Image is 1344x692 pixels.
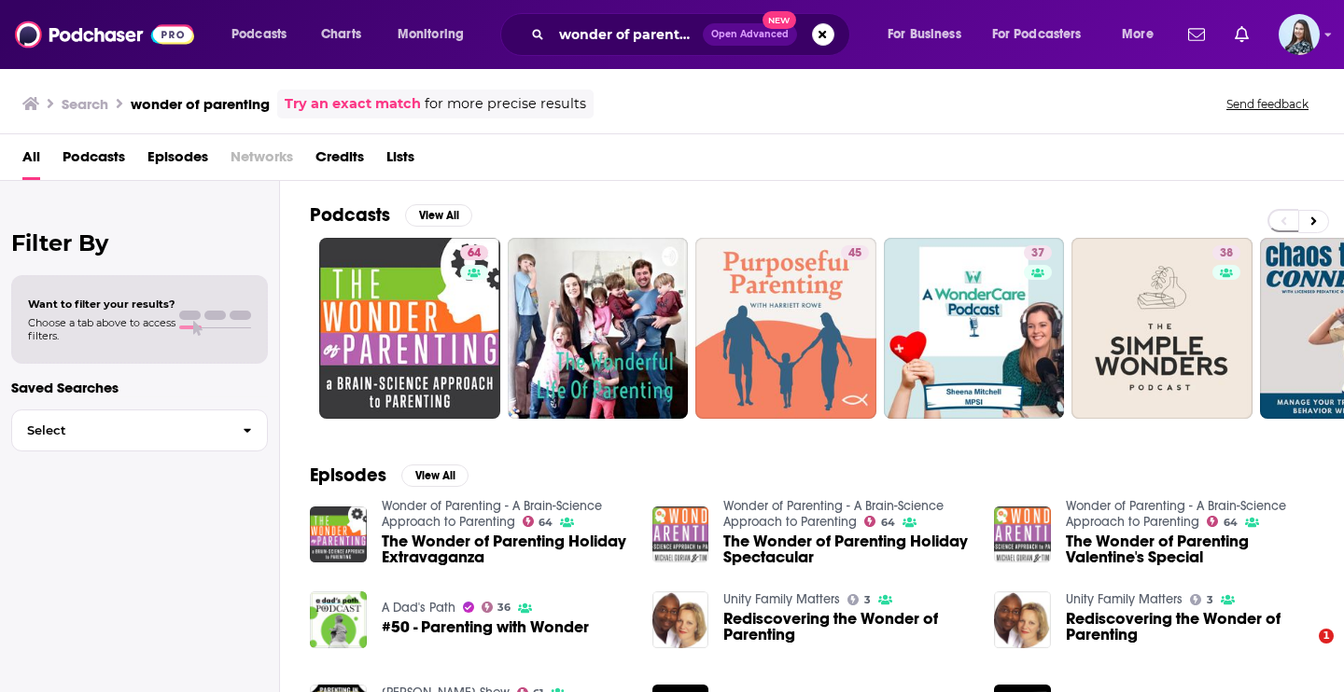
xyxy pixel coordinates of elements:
span: 64 [881,519,895,527]
span: New [763,11,796,29]
span: Podcasts [231,21,287,48]
a: Lists [386,142,414,180]
span: 38 [1220,244,1233,263]
p: Saved Searches [11,379,268,396]
a: 3 [1190,594,1213,605]
button: View All [405,204,472,227]
a: The Wonder of Parenting Holiday Extravaganza [382,533,630,565]
a: Credits [315,142,364,180]
img: The Wonder of Parenting Valentine's Special [994,506,1051,563]
div: Search podcasts, credits, & more... [518,13,868,56]
img: The Wonder of Parenting Holiday Spectacular [652,506,709,563]
button: open menu [385,20,488,49]
a: Show notifications dropdown [1181,19,1212,50]
span: Select [12,424,228,436]
a: 37 [1024,245,1052,260]
a: Episodes [147,142,208,180]
span: 3 [864,596,871,604]
img: Rediscovering the Wonder of Parenting [652,591,709,648]
a: EpisodesView All [310,464,469,487]
a: 36 [482,602,511,613]
span: Open Advanced [711,30,789,39]
a: 64 [460,245,488,260]
h2: Filter By [11,229,268,256]
span: Choose a tab above to access filters. [28,316,175,342]
span: 64 [539,519,553,527]
h3: Search [62,95,108,113]
button: Select [11,409,268,451]
button: open menu [218,20,311,49]
a: 45 [841,245,869,260]
button: open menu [875,20,985,49]
img: The Wonder of Parenting Holiday Extravaganza [310,506,367,563]
span: Rediscovering the Wonder of Parenting [723,611,972,643]
h2: Podcasts [310,203,390,227]
a: 38 [1071,238,1253,419]
span: 36 [497,603,511,612]
button: Open AdvancedNew [703,23,797,46]
h2: Episodes [310,464,386,487]
a: All [22,142,40,180]
span: More [1122,21,1154,48]
img: Rediscovering the Wonder of Parenting [994,591,1051,648]
a: 38 [1212,245,1240,260]
span: 3 [1207,596,1213,604]
span: 45 [848,244,861,263]
span: 37 [1031,244,1044,263]
span: 64 [1224,519,1238,527]
a: 64 [319,238,500,419]
a: PodcastsView All [310,203,472,227]
a: #50 - Parenting with Wonder [382,619,589,635]
a: 64 [1207,516,1238,527]
span: Monitoring [398,21,464,48]
a: 37 [884,238,1065,419]
a: Rediscovering the Wonder of Parenting [1066,611,1314,643]
a: 64 [864,516,895,527]
span: For Business [888,21,961,48]
button: open menu [1109,20,1177,49]
span: Charts [321,21,361,48]
a: Show notifications dropdown [1227,19,1256,50]
span: 64 [468,244,481,263]
button: open menu [980,20,1109,49]
a: 3 [847,594,871,605]
a: A Dad's Path [382,600,455,616]
a: Wonder of Parenting - A Brain-Science Approach to Parenting [723,498,944,530]
img: User Profile [1279,14,1320,55]
a: Unity Family Matters [1066,591,1183,607]
a: The Wonder of Parenting Holiday Spectacular [723,533,972,565]
span: For Podcasters [992,21,1082,48]
a: Podcasts [63,142,125,180]
a: 64 [523,516,553,527]
h3: wonder of parenting [131,95,270,113]
img: Podchaser - Follow, Share and Rate Podcasts [15,17,194,52]
span: Logged in as brookefortierpr [1279,14,1320,55]
a: Wonder of Parenting - A Brain-Science Approach to Parenting [382,498,602,530]
a: The Wonder of Parenting Valentine's Special [1066,533,1314,565]
button: View All [401,464,469,487]
span: for more precise results [425,93,586,115]
a: Try an exact match [285,93,421,115]
span: Networks [231,142,293,180]
img: #50 - Parenting with Wonder [310,591,367,648]
iframe: Intercom live chat [1281,629,1325,673]
button: Send feedback [1221,96,1314,112]
a: Unity Family Matters [723,591,840,607]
